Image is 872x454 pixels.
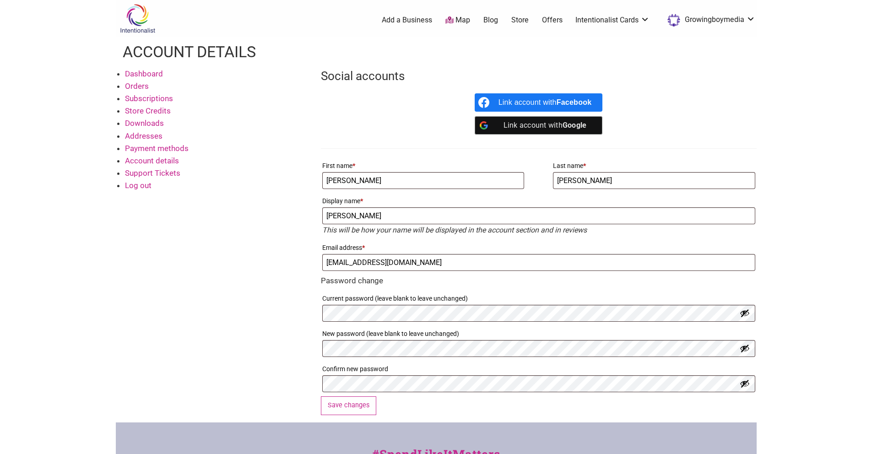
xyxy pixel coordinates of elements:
a: Account details [125,156,179,165]
div: Link account with [498,93,592,112]
h3: Social accounts [321,68,757,84]
legend: Password change [321,275,383,287]
button: Show password [740,343,750,353]
button: Show password [740,308,750,318]
a: Blog [483,15,498,25]
button: Show password [740,378,750,389]
em: This will be how your name will be displayed in the account section and in reviews [322,226,587,234]
a: Downloads [125,119,164,128]
label: Display name [322,195,755,207]
a: Store [511,15,529,25]
button: Save changes [321,396,377,415]
a: Map [445,15,470,26]
a: Growingboymedia [663,12,755,28]
a: Dashboard [125,69,163,78]
label: Last name [553,159,755,172]
a: Support Tickets [125,168,180,178]
a: Subscriptions [125,94,173,103]
div: Link account with [498,116,592,135]
a: Payment methods [125,144,189,153]
a: Intentionalist Cards [575,15,650,25]
label: Confirm new password [322,362,755,375]
label: Current password (leave blank to leave unchanged) [322,292,755,305]
label: Email address [322,241,755,254]
label: New password (leave blank to leave unchanged) [322,327,755,340]
a: Store Credits [125,106,171,115]
img: Intentionalist [116,4,159,33]
h1: Account details [123,41,256,63]
a: Link account with <b>Facebook</b> [475,93,603,112]
a: Add a Business [382,15,432,25]
b: Google [563,121,587,130]
a: Addresses [125,131,162,141]
b: Facebook [557,98,592,106]
a: Link account with <b>Google</b> [475,116,603,135]
a: Offers [542,15,563,25]
a: Log out [125,181,152,190]
a: Orders [125,81,149,91]
nav: Account pages [116,68,308,200]
label: First name [322,159,524,172]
